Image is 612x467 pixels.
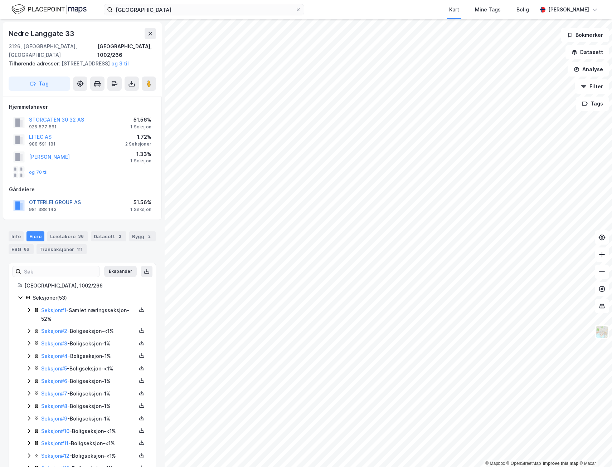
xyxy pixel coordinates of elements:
div: 925 577 561 [29,124,57,130]
div: - Boligseksjon - 1% [41,414,136,423]
a: Seksjon#1 [41,307,66,313]
div: 988 591 181 [29,141,55,147]
div: Bygg [129,231,156,241]
div: - Boligseksjon - 1% [41,377,136,385]
div: 86 [23,246,31,253]
a: Seksjon#9 [41,416,67,422]
div: 111 [76,246,84,253]
iframe: Chat Widget [576,433,612,467]
button: Datasett [565,45,609,59]
a: Seksjon#10 [41,428,69,434]
div: Leietakere [47,231,88,241]
div: - Boligseksjon - <1% [41,327,136,335]
div: Bolig [516,5,529,14]
div: - Boligseksjon - <1% [41,364,136,373]
div: Kart [449,5,459,14]
button: Filter [575,79,609,94]
div: 3126, [GEOGRAPHIC_DATA], [GEOGRAPHIC_DATA] [9,42,97,59]
button: Tags [576,97,609,111]
div: Transaksjoner [37,244,87,254]
div: 2 Seksjoner [125,141,151,147]
div: Gårdeiere [9,185,156,194]
div: 1 Seksjon [130,207,151,212]
div: Eiere [26,231,44,241]
button: Bokmerker [561,28,609,42]
div: [GEOGRAPHIC_DATA], 1002/266 [24,281,147,290]
div: Nedre Langgate 33 [9,28,76,39]
button: Tag [9,77,70,91]
a: Seksjon#5 [41,365,67,372]
div: Hjemmelshaver [9,103,156,111]
a: Improve this map [543,461,578,466]
div: 1.33% [130,150,151,158]
a: Seksjon#2 [41,328,67,334]
div: - Boligseksjon - 1% [41,389,136,398]
div: Seksjoner ( 53 ) [33,294,147,302]
a: OpenStreetMap [506,461,541,466]
div: 51.56% [130,115,151,124]
a: Seksjon#3 [41,340,67,346]
div: - Boligseksjon - 1% [41,339,136,348]
a: Seksjon#4 [41,353,68,359]
div: Mine Tags [475,5,501,14]
a: Seksjon#12 [41,453,69,459]
div: - Samlet næringsseksjon - 52% [41,306,136,323]
div: Info [9,231,24,241]
div: 1 Seksjon [130,158,151,164]
div: 51.56% [130,198,151,207]
a: Seksjon#6 [41,378,67,384]
img: logo.f888ab2527a4732fd821a326f86c7f29.svg [11,3,87,16]
div: ESG [9,244,34,254]
a: Seksjon#11 [41,440,68,446]
div: - Boligseksjon - 1% [41,352,136,360]
div: 2 [146,233,153,240]
div: [GEOGRAPHIC_DATA], 1002/266 [97,42,156,59]
div: 1 Seksjon [130,124,151,130]
div: 1.72% [125,133,151,141]
div: 36 [77,233,85,240]
a: Mapbox [485,461,505,466]
img: Z [595,325,609,339]
div: 2 [116,233,123,240]
div: - Boligseksjon - 1% [41,402,136,411]
input: Søk på adresse, matrikkel, gårdeiere, leietakere eller personer [113,4,295,15]
div: [STREET_ADDRESS] [9,59,150,68]
button: Analyse [568,62,609,77]
div: Datasett [91,231,126,241]
input: Søk [21,266,99,277]
a: Seksjon#8 [41,403,67,409]
div: - Boligseksjon - <1% [41,427,136,436]
span: Tilhørende adresser: [9,60,62,67]
a: Seksjon#7 [41,390,67,397]
div: 981 388 143 [29,207,57,212]
div: - Boligseksjon - <1% [41,452,136,460]
button: Ekspander [104,266,137,277]
div: [PERSON_NAME] [548,5,589,14]
div: - Boligseksjon - <1% [41,439,136,448]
